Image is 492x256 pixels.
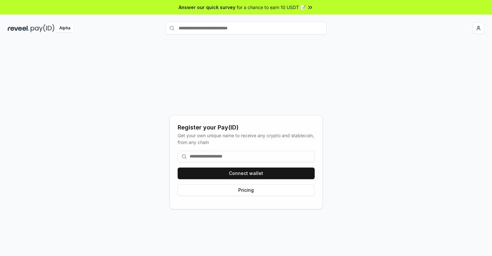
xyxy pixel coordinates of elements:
img: reveel_dark [8,24,29,32]
button: Connect wallet [178,168,315,179]
span: Answer our quick survey [179,4,235,11]
div: Register your Pay(ID) [178,123,315,132]
div: Get your own unique name to receive any crypto and stablecoin, from any chain [178,132,315,146]
img: pay_id [31,24,54,32]
span: for a chance to earn 10 USDT 📝 [237,4,306,11]
button: Pricing [178,184,315,196]
div: Alpha [56,24,74,32]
